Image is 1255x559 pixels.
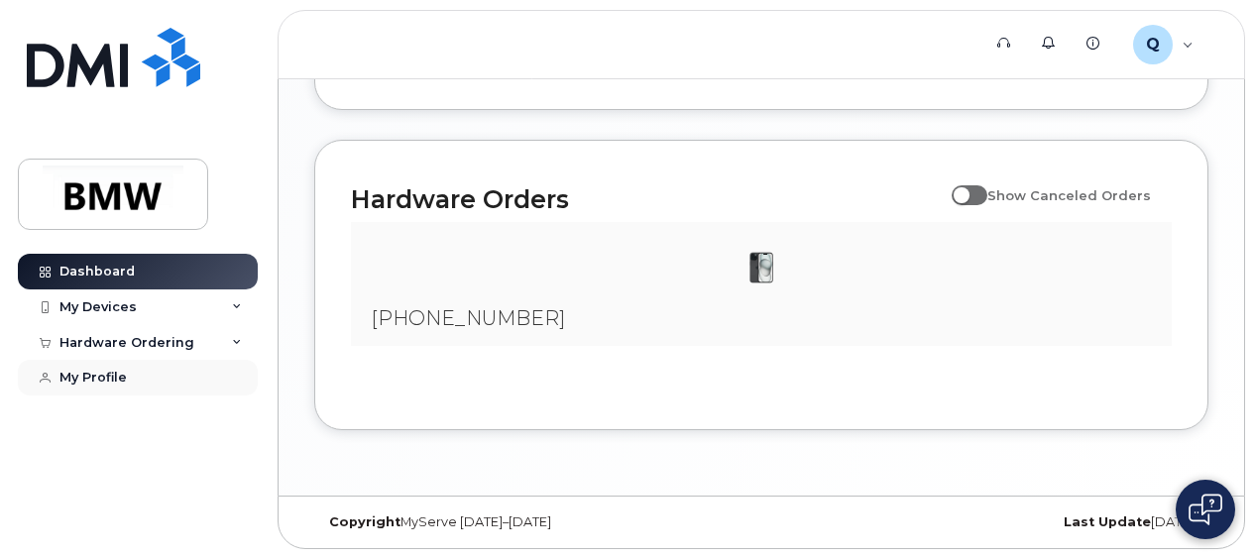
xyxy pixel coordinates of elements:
[1119,25,1207,64] div: Q481611
[351,184,942,214] h2: Hardware Orders
[371,306,565,330] span: [PHONE_NUMBER]
[952,176,968,192] input: Show Canceled Orders
[910,514,1208,530] div: [DATE]
[742,248,781,287] img: iPhone_15_Black.png
[1189,494,1222,525] img: Open chat
[987,187,1151,203] span: Show Canceled Orders
[1146,33,1160,56] span: Q
[1064,514,1151,529] strong: Last Update
[314,514,613,530] div: MyServe [DATE]–[DATE]
[329,514,400,529] strong: Copyright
